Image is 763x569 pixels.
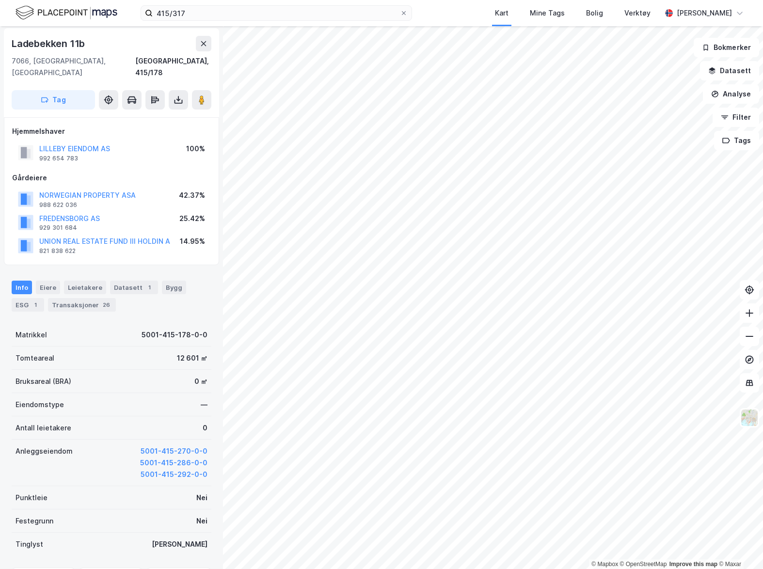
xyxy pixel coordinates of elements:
div: Datasett [110,281,158,294]
div: — [201,399,207,411]
div: Bygg [162,281,186,294]
input: Søk på adresse, matrikkel, gårdeiere, leietakere eller personer [153,6,400,20]
div: 992 654 783 [39,155,78,162]
div: [GEOGRAPHIC_DATA], 415/178 [135,55,211,79]
div: 7066, [GEOGRAPHIC_DATA], [GEOGRAPHIC_DATA] [12,55,135,79]
button: Bokmerker [694,38,759,57]
div: Eiere [36,281,60,294]
button: 5001-415-286-0-0 [140,457,207,469]
a: OpenStreetMap [620,561,667,568]
div: Matrikkel [16,329,47,341]
div: Bolig [586,7,603,19]
div: Kart [495,7,509,19]
div: 14.95% [180,236,205,247]
div: 988 622 036 [39,201,77,209]
div: 1 [144,283,154,292]
div: Transaksjoner [48,298,116,312]
div: Festegrunn [16,515,53,527]
div: 821 838 622 [39,247,76,255]
div: 1 [31,300,40,310]
div: 929 301 684 [39,224,77,232]
img: Z [740,409,759,427]
div: Mine Tags [530,7,565,19]
a: Improve this map [669,561,717,568]
button: Tag [12,90,95,110]
div: Eiendomstype [16,399,64,411]
div: Gårdeiere [12,172,211,184]
div: Nei [196,492,207,504]
div: Tinglyst [16,538,43,550]
a: Mapbox [591,561,618,568]
div: Tomteareal [16,352,54,364]
div: 100% [186,143,205,155]
div: [PERSON_NAME] [677,7,732,19]
div: 12 601 ㎡ [177,352,207,364]
div: Punktleie [16,492,48,504]
div: Anleggseiendom [16,445,73,457]
iframe: Chat Widget [715,522,763,569]
div: Bruksareal (BRA) [16,376,71,387]
div: 0 ㎡ [194,376,207,387]
div: 0 [203,422,207,434]
button: Tags [714,131,759,150]
div: Antall leietakere [16,422,71,434]
div: [PERSON_NAME] [152,538,207,550]
img: logo.f888ab2527a4732fd821a326f86c7f29.svg [16,4,117,21]
div: Info [12,281,32,294]
div: ESG [12,298,44,312]
button: Datasett [700,61,759,80]
button: Analyse [703,84,759,104]
div: Verktøy [624,7,651,19]
div: Nei [196,515,207,527]
div: Ladebekken 11b [12,36,87,51]
div: 26 [101,300,112,310]
div: 42.37% [179,190,205,201]
button: 5001-415-292-0-0 [141,469,207,480]
div: 25.42% [179,213,205,224]
button: Filter [713,108,759,127]
div: Leietakere [64,281,106,294]
div: Hjemmelshaver [12,126,211,137]
button: 5001-415-270-0-0 [141,445,207,457]
div: 5001-415-178-0-0 [142,329,207,341]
